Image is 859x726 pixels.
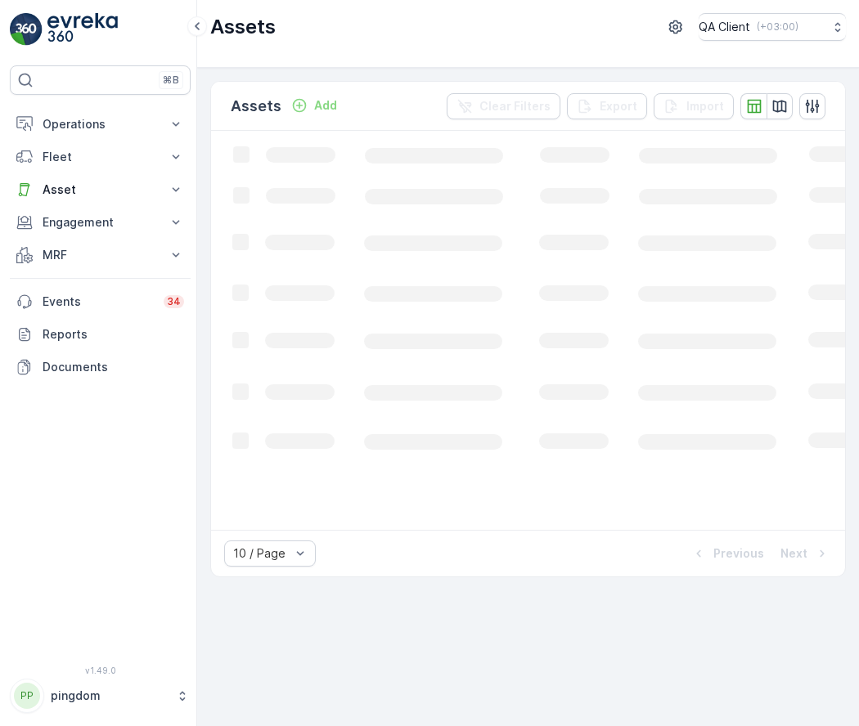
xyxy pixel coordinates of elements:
[699,19,750,35] p: QA Client
[654,93,734,119] button: Import
[567,93,647,119] button: Export
[10,173,191,206] button: Asset
[43,359,184,375] p: Documents
[699,13,846,41] button: QA Client(+03:00)
[686,98,724,114] p: Import
[10,13,43,46] img: logo
[43,149,158,165] p: Fleet
[757,20,798,34] p: ( +03:00 )
[10,206,191,239] button: Engagement
[10,141,191,173] button: Fleet
[51,688,168,704] p: pingdom
[43,326,184,343] p: Reports
[780,545,807,562] p: Next
[713,545,764,562] p: Previous
[10,285,191,318] a: Events34
[479,98,551,114] p: Clear Filters
[43,181,158,198] p: Asset
[47,13,118,46] img: logo_light-DOdMpM7g.png
[167,295,181,308] p: 34
[447,93,560,119] button: Clear Filters
[10,239,191,271] button: MRF
[10,665,191,675] span: v 1.49.0
[10,679,191,713] button: PPpingdom
[10,318,191,351] a: Reports
[231,95,281,118] p: Assets
[43,294,154,310] p: Events
[210,14,276,40] p: Assets
[10,108,191,141] button: Operations
[689,544,766,563] button: Previous
[779,544,832,563] button: Next
[14,683,40,709] div: PP
[43,214,158,231] p: Engagement
[43,116,158,132] p: Operations
[43,247,158,263] p: MRF
[163,74,179,87] p: ⌘B
[285,96,344,115] button: Add
[314,97,337,114] p: Add
[10,351,191,383] a: Documents
[600,98,637,114] p: Export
